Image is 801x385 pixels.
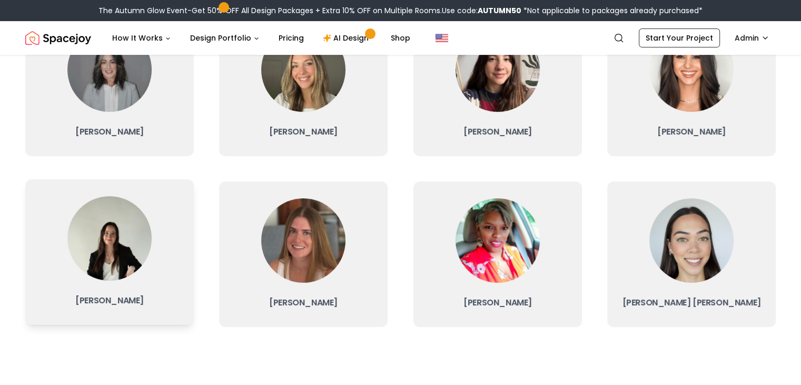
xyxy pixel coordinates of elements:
[649,198,734,283] img: Cassandra
[219,181,388,327] a: Emily[PERSON_NAME]
[98,5,703,16] div: The Autumn Glow Event-Get 50% OFF All Design Packages + Extra 10% OFF on Multiple Rooms.
[34,124,185,139] h3: [PERSON_NAME]
[219,11,388,156] a: Sarah[PERSON_NAME]
[728,28,776,47] button: Admin
[413,11,582,156] a: Maria[PERSON_NAME]
[616,295,767,310] h3: [PERSON_NAME] [PERSON_NAME]
[104,27,419,49] nav: Main
[25,11,194,156] a: Kaitlyn[PERSON_NAME]
[34,293,185,308] h3: [PERSON_NAME]
[270,27,312,49] a: Pricing
[25,27,91,49] img: Spacejoy Logo
[456,27,540,112] img: Maria
[436,32,448,44] img: United States
[261,27,345,112] img: Sarah
[607,11,776,156] a: Angela[PERSON_NAME]
[182,27,268,49] button: Design Portfolio
[422,124,573,139] h3: [PERSON_NAME]
[314,27,380,49] a: AI Design
[456,198,540,283] img: Crystal
[422,295,573,310] h3: [PERSON_NAME]
[104,27,180,49] button: How It Works
[382,27,419,49] a: Shop
[25,21,776,55] nav: Global
[521,5,703,16] span: *Not applicable to packages already purchased*
[228,124,379,139] h3: [PERSON_NAME]
[25,27,91,49] a: Spacejoy
[25,179,194,325] a: Grazia[PERSON_NAME]
[649,27,734,112] img: Angela
[616,124,767,139] h3: [PERSON_NAME]
[607,181,776,327] a: Cassandra[PERSON_NAME] [PERSON_NAME]
[228,295,379,310] h3: [PERSON_NAME]
[639,28,720,47] a: Start Your Project
[67,196,152,281] img: Grazia
[261,198,345,283] img: Emily
[67,27,152,112] img: Kaitlyn
[413,181,582,327] a: Crystal[PERSON_NAME]
[478,5,521,16] b: AUTUMN50
[442,5,521,16] span: Use code:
